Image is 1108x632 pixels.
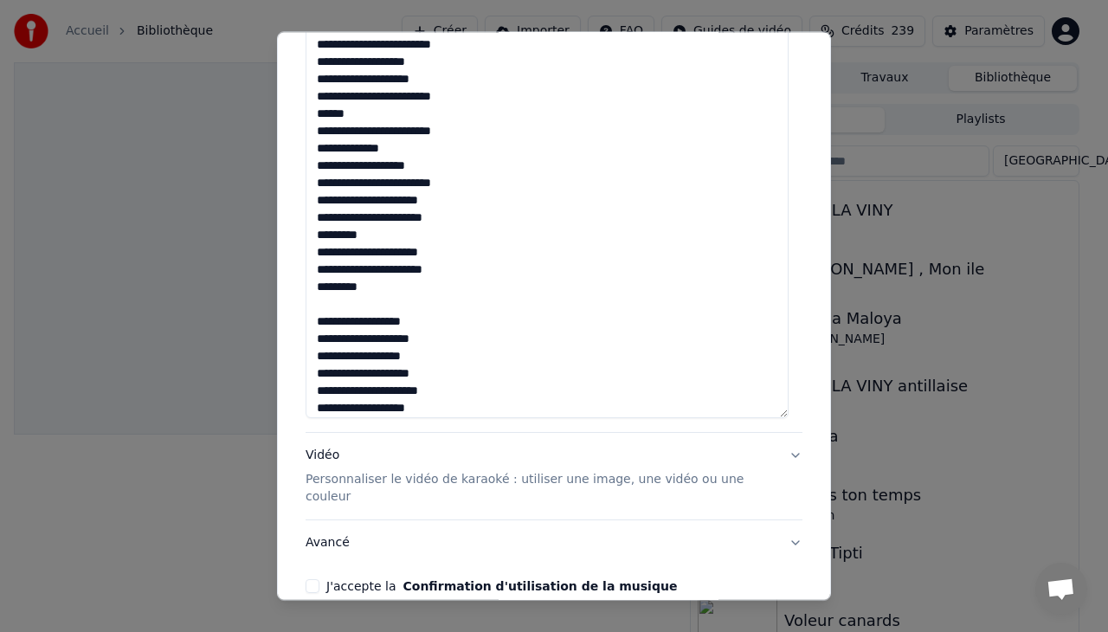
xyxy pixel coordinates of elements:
p: Personnaliser le vidéo de karaoké : utiliser une image, une vidéo ou une couleur [306,471,775,506]
button: J'accepte la [403,580,677,592]
label: J'accepte la [326,580,677,592]
button: Avancé [306,520,802,565]
div: Vidéo [306,447,775,506]
button: VidéoPersonnaliser le vidéo de karaoké : utiliser une image, une vidéo ou une couleur [306,433,802,519]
